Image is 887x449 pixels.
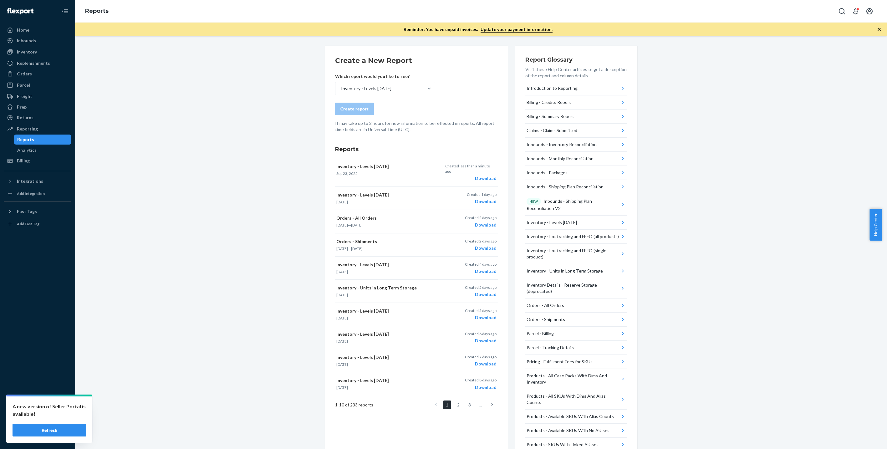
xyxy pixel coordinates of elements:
[527,99,571,105] div: Billing - Credits Report
[17,221,39,227] div: Add Fast Tag
[336,293,348,297] time: [DATE]
[525,216,627,230] button: Inventory - Levels [DATE]
[335,349,498,372] button: Inventory - Levels [DATE][DATE]Created 7 days agoDownload
[17,158,30,164] div: Billing
[527,247,620,260] div: Inventory - Lot tracking and FEFO (single product)
[466,401,473,409] a: Page 3
[14,135,72,145] a: Reports
[4,36,71,46] a: Inbounds
[445,163,496,174] p: Created less than a minute ago
[336,222,442,228] p: —
[7,8,33,14] img: Flexport logo
[17,136,34,143] div: Reports
[335,372,498,395] button: Inventory - Levels [DATE][DATE]Created 8 days agoDownload
[465,308,497,313] p: Created 5 days ago
[4,176,71,186] button: Integrations
[525,410,627,424] button: Products - Available SKUs With Alias Counts
[336,200,348,204] time: [DATE]
[525,278,627,298] button: Inventory Details - Reserve Storage (deprecated)
[467,198,497,205] div: Download
[869,209,882,241] button: Help Center
[527,170,568,176] div: Inbounds - Packages
[341,85,391,92] div: Inventory - Levels [DATE]
[335,233,498,257] button: Orders - Shipments[DATE]—[DATE]Created 2 days agoDownload
[465,354,497,360] p: Created 7 days ago
[17,208,37,215] div: Fast Tags
[335,73,435,79] p: Which report would you like to see?
[17,82,30,88] div: Parcel
[4,69,71,79] a: Orders
[527,359,593,365] div: Pricing - Fulfillment Fees for SKUs
[525,152,627,166] button: Inbounds - Monthly Reconciliation
[336,262,442,268] p: Inventory - Levels [DATE]
[340,106,369,112] div: Create report
[335,56,498,66] h2: Create a New Report
[336,215,442,221] p: Orders - All Orders
[336,285,442,291] p: Inventory - Units in Long Term Storage
[465,377,497,383] p: Created 8 days ago
[404,26,553,33] p: Reminder: You have unpaid invoices.
[4,207,71,217] button: Fast Tags
[336,339,348,344] time: [DATE]
[527,268,603,274] div: Inventory - Units in Long Term Storage
[335,402,373,408] span: 1 - 10 of 233 reports
[4,91,71,101] a: Freight
[527,127,577,134] div: Claims - Claims Submitted
[17,93,32,99] div: Freight
[336,377,442,384] p: Inventory - Levels [DATE]
[335,257,498,280] button: Inventory - Levels [DATE][DATE]Created 4 days agoDownload
[525,389,627,410] button: Products - All SKUs With Dims And Alias Counts
[336,269,348,274] time: [DATE]
[4,410,71,420] a: Talk to Support
[465,215,497,220] p: Created 2 days ago
[836,5,848,18] button: Open Search Box
[336,316,348,320] time: [DATE]
[351,246,363,251] time: [DATE]
[525,264,627,278] button: Inventory - Units in Long Term Storage
[4,219,71,229] a: Add Fast Tag
[336,163,442,170] p: Inventory - Levels [DATE]
[335,103,374,115] button: Create report
[17,178,43,184] div: Integrations
[527,141,597,148] div: Inbounds - Inventory Reconciliation
[465,268,497,274] div: Download
[336,362,348,367] time: [DATE]
[336,308,442,314] p: Inventory - Levels [DATE]
[17,115,33,121] div: Returns
[335,210,498,233] button: Orders - All Orders[DATE]—[DATE]Created 2 days agoDownload
[336,385,348,390] time: [DATE]
[445,175,496,181] div: Download
[525,341,627,355] button: Parcel - Tracking Details
[525,355,627,369] button: Pricing - Fulfillment Fees for SKUs
[465,238,497,244] p: Created 2 days ago
[4,47,71,57] a: Inventory
[525,66,627,79] p: Visit these Help Center articles to get a description of the report and column details.
[336,354,442,360] p: Inventory - Levels [DATE]
[17,147,37,153] div: Analytics
[525,166,627,180] button: Inbounds - Packages
[17,60,50,66] div: Replenishments
[4,189,71,199] a: Add Integration
[465,285,497,290] p: Created 5 days ago
[335,145,498,153] h3: Reports
[465,338,497,344] div: Download
[527,156,594,162] div: Inbounds - Monthly Reconciliation
[525,180,627,194] button: Inbounds - Shipping Plan Reconciliation
[525,230,627,244] button: Inventory - Lot tracking and FEFO (all products)
[525,81,627,95] button: Introduction to Reporting
[80,2,114,20] ol: breadcrumbs
[335,158,498,187] button: Inventory - Levels [DATE]Sep 23, 2025Created less than a minute agoDownload
[4,400,71,410] a: Settings
[477,401,485,409] li: ...
[849,5,862,18] button: Open notifications
[335,187,498,210] button: Inventory - Levels [DATE][DATE]Created 1 day agoDownload
[465,314,497,321] div: Download
[4,124,71,134] a: Reporting
[525,327,627,341] button: Parcel - Billing
[525,369,627,389] button: Products - All Case Packs With Dims And Inventory
[527,441,599,448] div: Products - SKUs With Linked Aliases
[525,56,627,64] h3: Report Glossary
[336,171,358,176] time: Sep 23, 2025
[527,302,564,309] div: Orders - All Orders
